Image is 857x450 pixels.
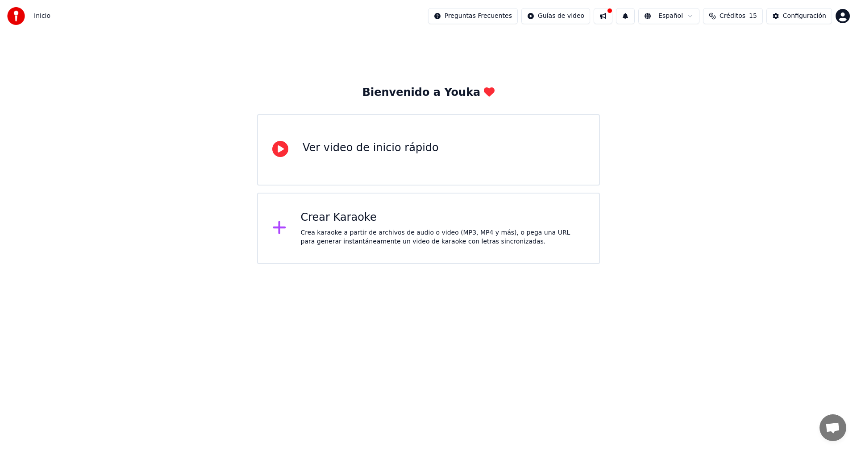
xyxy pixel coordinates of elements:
button: Créditos15 [703,8,763,24]
button: Preguntas Frecuentes [428,8,518,24]
span: Créditos [720,12,745,21]
button: Configuración [766,8,832,24]
img: youka [7,7,25,25]
div: Crea karaoke a partir de archivos de audio o video (MP3, MP4 y más), o pega una URL para generar ... [301,228,585,246]
div: Crear Karaoke [301,211,585,225]
div: Configuración [783,12,826,21]
div: Ver video de inicio rápido [303,141,439,155]
button: Guías de video [521,8,590,24]
nav: breadcrumb [34,12,50,21]
div: Bienvenido a Youka [362,86,495,100]
span: Inicio [34,12,50,21]
span: 15 [749,12,757,21]
a: Obre el xat [820,414,846,441]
